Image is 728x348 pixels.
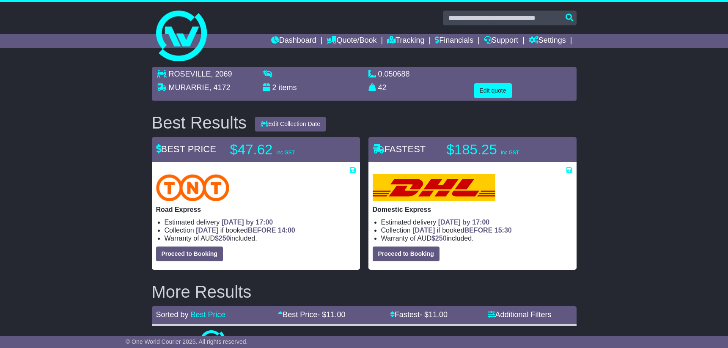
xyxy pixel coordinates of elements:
span: - $ [420,310,448,319]
span: 0.050688 [378,70,410,78]
li: Estimated delivery [165,218,356,226]
span: $ [431,235,447,242]
span: BEFORE [248,227,276,234]
li: Estimated delivery [381,218,572,226]
a: Quote/Book [327,34,376,48]
span: [DATE] by 17:00 [438,219,490,226]
span: inc GST [501,150,519,156]
div: Best Results [148,113,251,132]
span: $ [215,235,230,242]
span: 250 [219,235,230,242]
span: 15:30 [494,227,512,234]
a: Tracking [387,34,424,48]
a: Best Price [191,310,225,319]
button: Edit Collection Date [255,117,326,132]
p: $47.62 [230,141,336,158]
img: DHL: Domestic Express [373,174,495,201]
button: Edit quote [474,83,512,98]
span: items [279,83,297,92]
span: - $ [317,310,345,319]
a: Best Price- $11.00 [278,310,345,319]
a: Dashboard [271,34,316,48]
span: , 4172 [209,83,231,92]
li: Collection [165,226,356,234]
span: [DATE] [196,227,218,234]
p: $185.25 [447,141,552,158]
span: if booked [196,227,295,234]
span: [DATE] by 17:00 [222,219,273,226]
span: MURARRIE [169,83,209,92]
button: Proceed to Booking [156,247,223,261]
p: Road Express [156,206,356,214]
span: , 2069 [211,70,232,78]
span: 11.00 [326,310,345,319]
span: FASTEST [373,144,426,154]
a: Settings [529,34,566,48]
button: Proceed to Booking [373,247,440,261]
span: 2 [272,83,277,92]
span: 11.00 [429,310,448,319]
span: 250 [435,235,447,242]
span: if booked [412,227,511,234]
li: Warranty of AUD included. [165,234,356,242]
span: Sorted by [156,310,189,319]
span: [DATE] [412,227,435,234]
span: ROSEVILLE [169,70,211,78]
a: Support [484,34,518,48]
a: Additional Filters [488,310,552,319]
span: © One World Courier 2025. All rights reserved. [126,338,248,345]
h2: More Results [152,282,577,301]
p: Domestic Express [373,206,572,214]
span: BEST PRICE [156,144,216,154]
li: Collection [381,226,572,234]
span: inc GST [277,150,295,156]
a: Fastest- $11.00 [390,310,448,319]
li: Warranty of AUD included. [381,234,572,242]
img: TNT Domestic: Road Express [156,174,230,201]
span: 14:00 [278,227,295,234]
span: BEFORE [464,227,493,234]
span: 42 [378,83,387,92]
a: Financials [435,34,473,48]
